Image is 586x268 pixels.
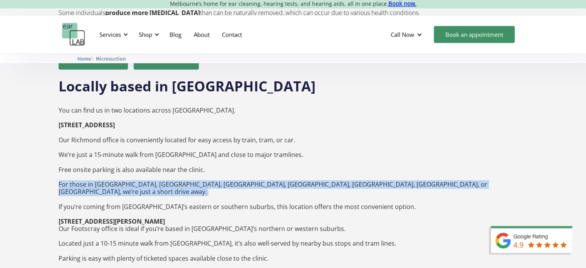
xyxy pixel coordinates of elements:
div: Services [99,30,121,38]
div: Services [95,23,130,46]
a: Microsuction [96,55,126,62]
span: Microsuction [96,56,126,62]
a: Contact [216,23,248,46]
a: Book an appointment [434,26,515,43]
a: Home [77,55,91,62]
div: Call Now [385,23,430,46]
div: Shop [134,23,161,46]
h2: Locally based in [GEOGRAPHIC_DATA] [59,69,527,96]
div: Shop [139,30,152,38]
strong: [STREET_ADDRESS] ‍ [59,121,115,129]
a: About [188,23,216,46]
div: Call Now [391,30,414,38]
strong: [STREET_ADDRESS][PERSON_NAME] [59,217,165,226]
a: Blog [163,23,188,46]
a: home [62,23,85,46]
li: 〉 [77,55,96,63]
p: Some individuals than can be naturally removed, which can occur due to various health conditions.... [59,9,527,39]
strong: produce more [MEDICAL_DATA] [105,8,200,17]
span: Home [77,56,91,62]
